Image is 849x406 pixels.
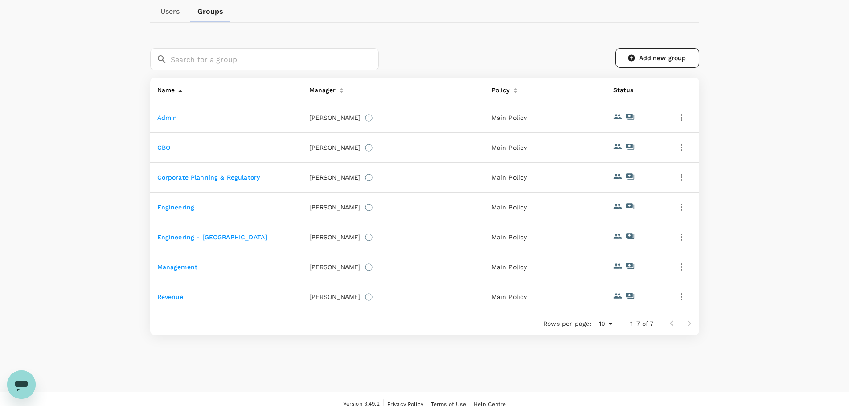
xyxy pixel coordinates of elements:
[492,233,599,242] p: Main Policy
[492,113,599,122] p: Main Policy
[190,1,231,22] a: Groups
[171,48,379,70] input: Search for a group
[309,262,361,271] p: [PERSON_NAME]
[309,113,361,122] p: [PERSON_NAME]
[154,81,175,95] div: Name
[492,173,599,182] p: Main Policy
[615,48,699,68] a: Add new group
[595,317,616,330] div: 10
[488,81,510,95] div: Policy
[492,143,599,152] p: Main Policy
[606,78,667,103] th: Status
[157,293,184,300] a: Revenue
[309,143,361,152] p: [PERSON_NAME]
[157,234,267,241] a: Engineering - [GEOGRAPHIC_DATA]
[492,203,599,212] p: Main Policy
[157,114,177,121] a: Admin
[157,263,198,271] a: Management
[309,292,361,301] p: [PERSON_NAME]
[306,81,336,95] div: Manager
[150,1,190,22] a: Users
[543,319,591,328] p: Rows per page:
[309,203,361,212] p: [PERSON_NAME]
[492,262,599,271] p: Main Policy
[309,173,361,182] p: [PERSON_NAME]
[492,292,599,301] p: Main Policy
[7,370,36,399] iframe: Button to launch messaging window
[630,319,653,328] p: 1–7 of 7
[157,174,260,181] a: Corporate Planning & Regulatory
[157,204,195,211] a: Engineering
[157,144,170,151] a: CBO
[309,233,361,242] p: [PERSON_NAME]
